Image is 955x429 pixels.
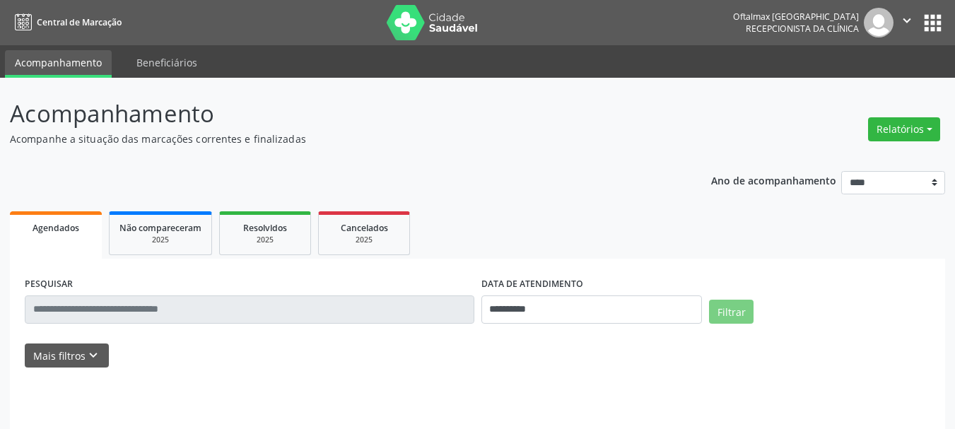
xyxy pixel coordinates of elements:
[25,343,109,368] button: Mais filtroskeyboard_arrow_down
[10,131,664,146] p: Acompanhe a situação das marcações correntes e finalizadas
[243,222,287,234] span: Resolvidos
[119,235,201,245] div: 2025
[86,348,101,363] i: keyboard_arrow_down
[25,274,73,295] label: PESQUISAR
[230,235,300,245] div: 2025
[341,222,388,234] span: Cancelados
[329,235,399,245] div: 2025
[868,117,940,141] button: Relatórios
[127,50,207,75] a: Beneficiários
[37,16,122,28] span: Central de Marcação
[711,171,836,189] p: Ano de acompanhamento
[5,50,112,78] a: Acompanhamento
[746,23,859,35] span: Recepcionista da clínica
[733,11,859,23] div: Oftalmax [GEOGRAPHIC_DATA]
[864,8,894,37] img: img
[899,13,915,28] i: 
[10,11,122,34] a: Central de Marcação
[33,222,79,234] span: Agendados
[119,222,201,234] span: Não compareceram
[894,8,920,37] button: 
[10,96,664,131] p: Acompanhamento
[709,300,754,324] button: Filtrar
[481,274,583,295] label: DATA DE ATENDIMENTO
[920,11,945,35] button: apps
